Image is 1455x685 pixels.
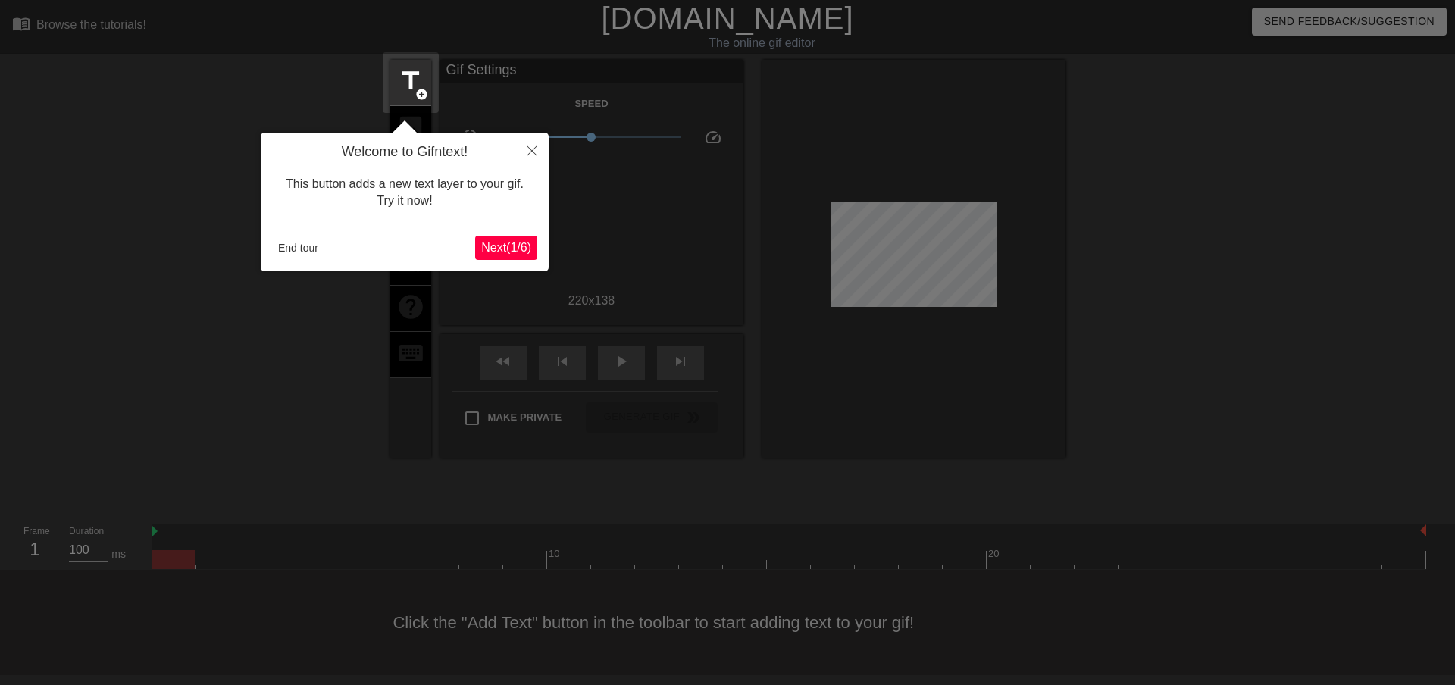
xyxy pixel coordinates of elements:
div: This button adds a new text layer to your gif. Try it now! [272,161,537,225]
button: Next [475,236,537,260]
button: Close [515,133,549,167]
h4: Welcome to Gifntext! [272,144,537,161]
button: End tour [272,236,324,259]
span: Next ( 1 / 6 ) [481,241,531,254]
